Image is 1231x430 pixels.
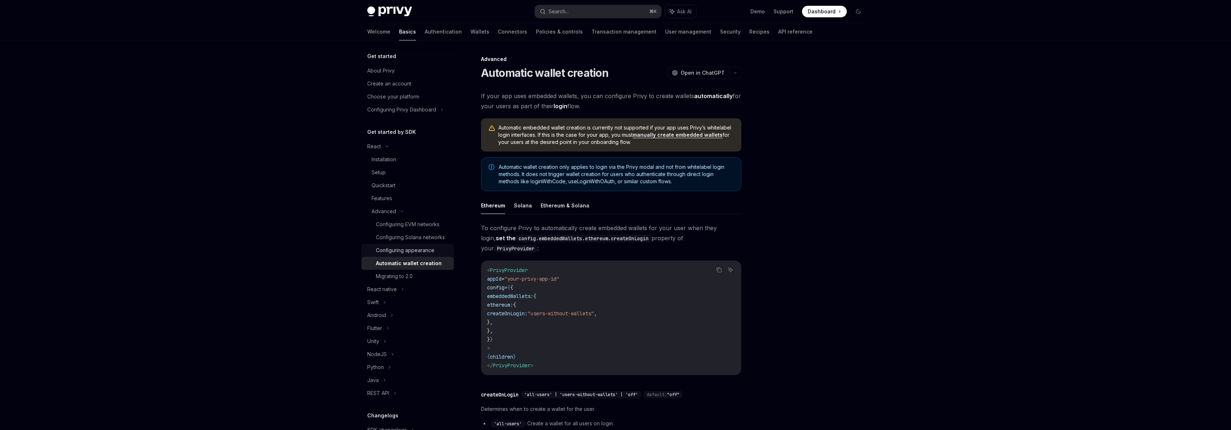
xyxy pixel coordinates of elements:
[376,259,442,268] div: Automatic wallet creation
[367,389,389,398] div: REST API
[498,124,734,146] span: Automatic embedded wallet creation is currently not supported if your app uses Privy’s whitelabel...
[367,66,395,75] div: About Privy
[488,125,495,132] svg: Warning
[853,6,864,17] button: Toggle dark mode
[361,90,454,103] a: Choose your platform
[665,5,697,18] button: Ask AI
[367,311,386,320] div: Android
[425,23,462,40] a: Authentication
[504,276,559,282] span: "your-privy-app-id"
[487,293,533,299] span: embeddedWallets:
[361,270,454,283] a: Migrating to 2.0
[694,92,733,100] strong: automatically
[376,233,445,242] div: Configuring Solana networks
[487,276,502,282] span: appId
[667,392,680,398] span: "off"
[361,244,454,257] a: Configuring appearance
[510,284,513,291] span: {
[487,319,493,325] span: },
[361,64,454,77] a: About Privy
[372,155,396,164] div: Installation
[665,23,711,40] a: User management
[376,246,434,255] div: Configuring appearance
[367,105,436,114] div: Configuring Privy Dashboard
[367,79,411,88] div: Create an account
[554,102,567,110] strong: login
[633,132,723,138] a: manually create embedded wallets
[516,234,651,242] code: config.embeddedWallets.ethereum.createOnLogin
[514,197,532,214] button: Solana
[361,192,454,205] a: Features
[481,405,741,413] span: Determines when to create a wallet for the user.
[490,267,528,273] span: PrivyProvider
[681,69,725,76] span: Open in ChatGPT
[361,179,454,192] a: Quickstart
[487,310,528,317] span: createOnLogin:
[493,362,530,369] span: PrivyProvider
[750,8,765,15] a: Demo
[481,66,608,79] h1: Automatic wallet creation
[361,77,454,90] a: Create an account
[471,23,489,40] a: Wallets
[367,92,419,101] div: Choose your platform
[372,194,392,203] div: Features
[367,285,397,294] div: React native
[367,23,390,40] a: Welcome
[487,284,504,291] span: config
[367,128,416,136] h5: Get started by SDK
[376,220,439,229] div: Configuring EVM networks
[536,23,583,40] a: Policies & controls
[773,8,793,15] a: Support
[481,419,741,428] li: : Create a wallet for all users on login.
[487,354,490,360] span: {
[513,302,516,308] span: {
[487,267,490,273] span: <
[494,245,537,253] code: PrivyProvider
[367,6,412,17] img: dark logo
[372,181,395,190] div: Quickstart
[714,265,724,275] button: Copy the contents from the code block
[502,276,504,282] span: =
[367,350,387,359] div: NodeJS
[367,337,379,346] div: Unity
[361,153,454,166] a: Installation
[367,324,382,333] div: Flutter
[490,336,493,343] span: }
[367,411,398,420] h5: Changelogs
[667,67,729,79] button: Open in ChatGPT
[649,9,657,14] span: ⌘ K
[490,354,513,360] span: children
[487,336,490,343] span: }
[549,7,569,16] div: Search...
[541,197,589,214] button: Ethereum & Solana
[361,257,454,270] a: Automatic wallet creation
[535,5,661,18] button: Search...⌘K
[498,23,527,40] a: Connectors
[372,207,396,216] div: Advanced
[496,234,651,242] strong: set the
[504,284,507,291] span: =
[778,23,812,40] a: API reference
[361,231,454,244] a: Configuring Solana networks
[361,166,454,179] a: Setup
[749,23,770,40] a: Recipes
[507,284,510,291] span: {
[489,164,494,170] svg: Note
[487,362,493,369] span: </
[647,392,667,398] span: default:
[367,298,379,307] div: Swift
[487,302,513,308] span: ethereum:
[530,362,533,369] span: >
[513,354,516,360] span: }
[367,363,384,372] div: Python
[481,391,519,398] div: createOnLogin
[399,23,416,40] a: Basics
[524,392,638,398] span: 'all-users' | 'users-without-wallets' | 'off'
[808,8,836,15] span: Dashboard
[499,163,734,185] span: Automatic wallet creation only applies to login via the Privy modal and not from whitelabel login...
[591,23,656,40] a: Transaction management
[802,6,847,17] a: Dashboard
[726,265,735,275] button: Ask AI
[487,345,490,351] span: >
[487,328,493,334] span: },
